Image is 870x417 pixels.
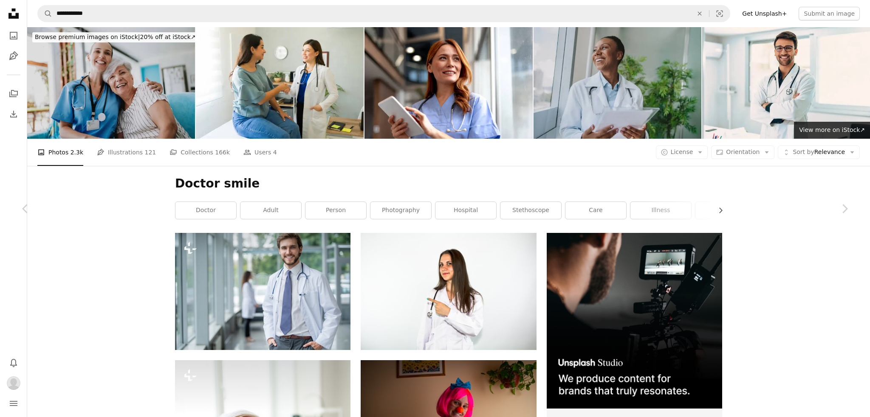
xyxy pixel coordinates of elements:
[175,288,350,295] a: happy male medical doctor portrait in hospital
[169,139,230,166] a: Collections 166k
[793,148,814,155] span: Sort by
[175,202,236,219] a: doctor
[793,148,845,157] span: Relevance
[215,148,230,157] span: 166k
[243,139,277,166] a: Users 4
[196,27,364,139] img: Female doctor smiling and shaking hands with her hispanic patient after a consultation in her office
[35,34,140,40] span: Browse premium images on iStock |
[5,354,22,371] button: Notifications
[778,146,860,159] button: Sort byRelevance
[5,106,22,123] a: Download History
[711,146,774,159] button: Orientation
[175,233,350,350] img: happy male medical doctor portrait in hospital
[547,233,722,408] img: file-1715652217532-464736461acbimage
[273,148,277,157] span: 4
[27,27,195,139] img: Home care healthcare professional hugging senior patient
[37,5,730,22] form: Find visuals sitewide
[656,146,708,159] button: License
[35,34,196,40] span: 20% off at iStock ↗
[702,27,870,139] img: Handsome male doctor with stethoscope over neck working while looking at camera in the medical co...
[737,7,792,20] a: Get Unsplash+
[97,139,156,166] a: Illustrations 121
[145,148,156,157] span: 121
[5,375,22,392] button: Profile
[38,6,52,22] button: Search Unsplash
[435,202,496,219] a: hospital
[794,122,870,139] a: View more on iStock↗
[819,168,870,249] a: Next
[7,376,20,390] img: Avatar of user Stephanie Yan
[5,48,22,64] a: Illustrations
[370,202,431,219] a: photography
[175,176,722,191] h1: Doctor smile
[5,85,22,102] a: Collections
[690,6,709,22] button: Clear
[630,202,691,219] a: illness
[799,7,860,20] button: Submit an image
[671,148,693,155] span: License
[534,27,701,139] img: Smiling doctor looking out the window in her office
[565,202,626,219] a: care
[713,202,722,219] button: scroll list to the right
[305,202,366,219] a: person
[361,233,536,350] img: a woman in a white lab coat pointing at something
[5,27,22,44] a: Photos
[5,395,22,412] button: Menu
[799,126,865,133] span: View more on iStock ↗
[726,148,760,155] span: Orientation
[27,27,203,48] a: Browse premium images on iStock|20% off at iStock↗
[364,27,532,139] img: Smiling Healthcare Worker Using Digital Tablet Near a Window in a Modern Office
[709,6,730,22] button: Visual search
[500,202,561,219] a: stethoscope
[361,288,536,295] a: a woman in a white lab coat pointing at something
[695,202,756,219] a: smiling
[240,202,301,219] a: adult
